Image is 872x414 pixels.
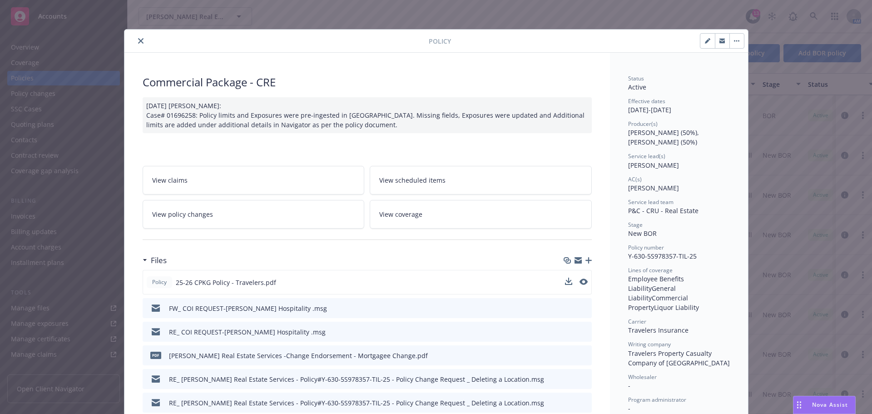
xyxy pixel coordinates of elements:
span: Program administrator [628,396,686,404]
button: preview file [580,304,588,313]
div: RE_ COI REQUEST-[PERSON_NAME] Hospitality .msg [169,327,326,337]
span: P&C - CRU - Real Estate [628,206,699,215]
span: Active [628,83,646,91]
button: preview file [580,278,588,287]
span: Status [628,75,644,82]
button: download file [565,374,573,384]
span: Liquor Liability [654,303,699,312]
a: View policy changes [143,200,365,229]
span: - [628,381,630,390]
button: preview file [580,374,588,384]
button: preview file [580,398,588,408]
span: [PERSON_NAME] [628,184,679,192]
button: preview file [580,279,588,285]
button: download file [565,351,573,360]
button: download file [565,278,572,287]
span: Stage [628,221,643,229]
span: Travelers Insurance [628,326,689,334]
div: Files [143,254,167,266]
button: close [135,35,146,46]
div: FW_ COI REQUEST-[PERSON_NAME] Hospitality .msg [169,304,327,313]
span: View scheduled items [379,175,446,185]
a: View scheduled items [370,166,592,195]
span: - [628,404,630,413]
span: Service lead team [628,198,674,206]
span: Travelers Property Casualty Company of [GEOGRAPHIC_DATA] [628,349,730,367]
span: Y-630-5S978357-TIL-25 [628,252,697,260]
span: Policy [429,36,451,46]
button: preview file [580,327,588,337]
span: View policy changes [152,209,213,219]
div: RE_ [PERSON_NAME] Real Estate Services - Policy#Y-630-5S978357-TIL-25 - Policy Change Request _ D... [169,398,544,408]
span: Commercial Property [628,294,690,312]
span: AC(s) [628,175,642,183]
span: View coverage [379,209,422,219]
div: RE_ [PERSON_NAME] Real Estate Services - Policy#Y-630-5S978357-TIL-25 - Policy Change Request _ D... [169,374,544,384]
button: preview file [580,351,588,360]
span: General Liability [628,284,678,302]
span: Producer(s) [628,120,658,128]
a: View coverage [370,200,592,229]
button: Nova Assist [793,396,856,414]
button: download file [565,278,572,285]
div: [DATE] [PERSON_NAME]: Case# 01696258: Policy limits and Exposures were pre-ingested in [GEOGRAPHI... [143,97,592,133]
span: Wholesaler [628,373,657,381]
button: download file [565,304,573,313]
span: [PERSON_NAME] [628,161,679,170]
span: Lines of coverage [628,266,673,274]
span: [PERSON_NAME] (50%), [PERSON_NAME] (50%) [628,128,701,146]
button: download file [565,327,573,337]
a: View claims [143,166,365,195]
span: Writing company [628,340,671,348]
span: Carrier [628,318,646,325]
div: Drag to move [793,396,805,414]
div: Commercial Package - CRE [143,75,592,90]
span: Policy [150,278,168,286]
div: [PERSON_NAME] Real Estate Services -Change Endorsement - Mortgagee Change.pdf [169,351,428,360]
span: pdf [150,352,161,359]
button: download file [565,398,573,408]
span: New BOR [628,229,657,238]
h3: Files [151,254,167,266]
div: [DATE] - [DATE] [628,97,730,115]
span: Policy number [628,244,664,251]
span: Service lead(s) [628,152,665,160]
span: 25-26 CPKG Policy - Travelers.pdf [176,278,276,287]
span: View claims [152,175,188,185]
span: Effective dates [628,97,665,105]
span: Nova Assist [812,401,848,409]
span: Employee Benefits Liability [628,274,686,293]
